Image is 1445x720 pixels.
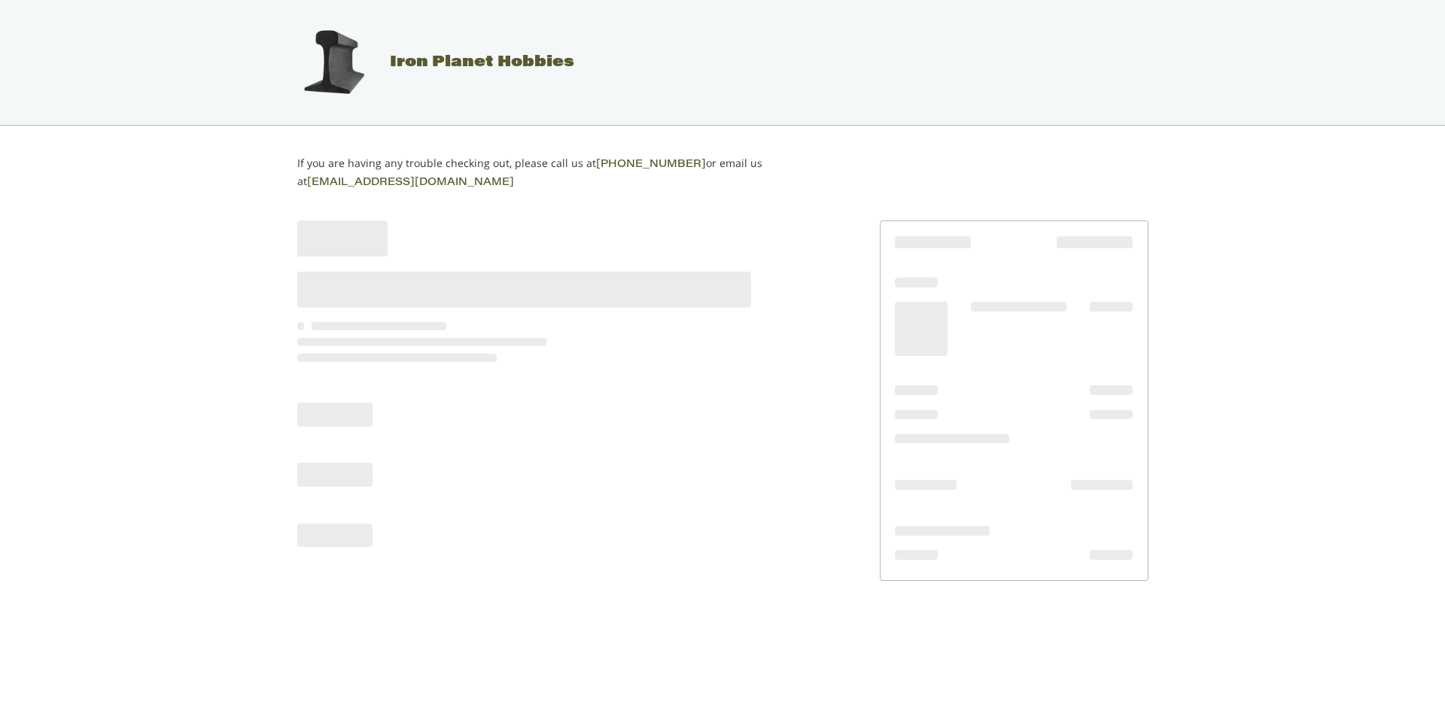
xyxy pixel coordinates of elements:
[296,25,371,100] img: Iron Planet Hobbies
[307,178,514,188] a: [EMAIL_ADDRESS][DOMAIN_NAME]
[390,55,574,70] span: Iron Planet Hobbies
[297,155,810,191] p: If you are having any trouble checking out, please call us at or email us at
[281,55,574,70] a: Iron Planet Hobbies
[596,159,706,170] a: [PHONE_NUMBER]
